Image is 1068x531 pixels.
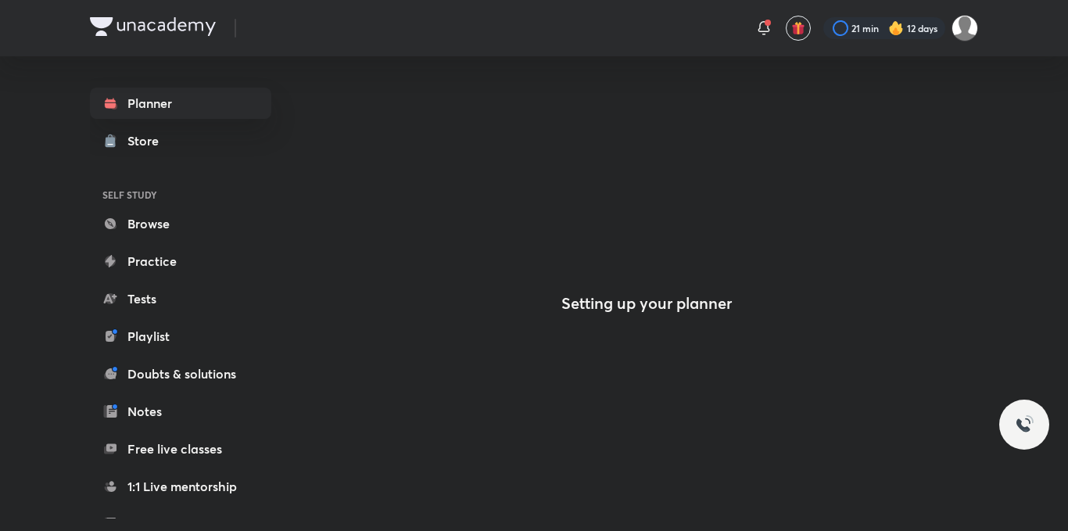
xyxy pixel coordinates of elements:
a: Playlist [90,321,271,352]
h4: Setting up your planner [561,294,732,313]
a: Doubts & solutions [90,358,271,389]
button: avatar [786,16,811,41]
img: Komal [952,15,978,41]
a: Tests [90,283,271,314]
a: Company Logo [90,17,216,40]
img: Company Logo [90,17,216,36]
div: Store [127,131,168,150]
a: Browse [90,208,271,239]
h6: SELF STUDY [90,181,271,208]
img: ttu [1015,415,1034,434]
a: Notes [90,396,271,427]
a: Practice [90,246,271,277]
img: streak [888,20,904,36]
a: Store [90,125,271,156]
a: 1:1 Live mentorship [90,471,271,502]
a: Planner [90,88,271,119]
a: Free live classes [90,433,271,465]
img: avatar [791,21,805,35]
